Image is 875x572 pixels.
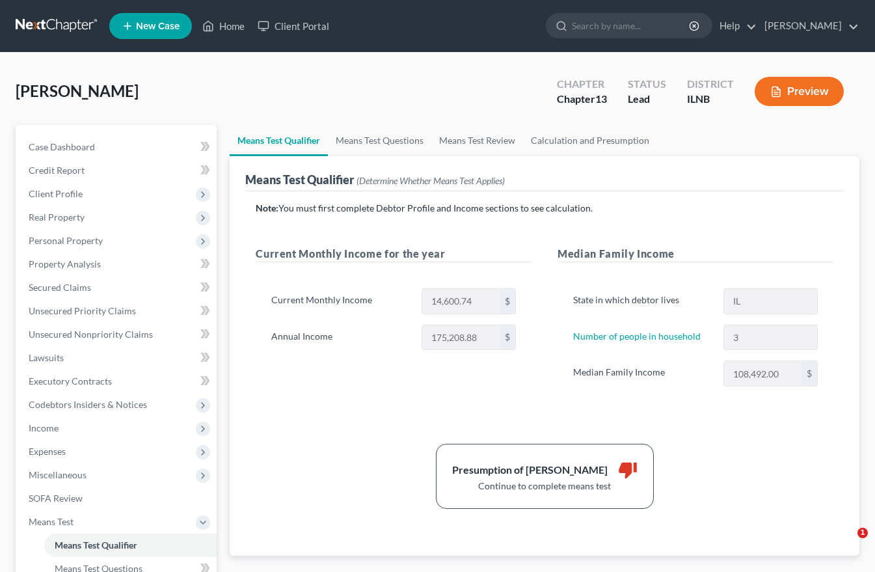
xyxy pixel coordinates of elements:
span: Unsecured Nonpriority Claims [29,329,153,340]
a: Unsecured Nonpriority Claims [18,323,217,346]
span: Means Test [29,516,74,527]
span: Codebtors Insiders & Notices [29,399,147,410]
a: Client Portal [251,14,336,38]
span: Personal Property [29,235,103,246]
span: Means Test Qualifier [55,539,137,551]
a: Means Test Qualifier [44,534,217,557]
a: SOFA Review [18,487,217,510]
h5: Median Family Income [558,246,833,262]
span: Case Dashboard [29,141,95,152]
input: 0.00 [422,325,500,350]
input: 0.00 [422,289,500,314]
span: Secured Claims [29,282,91,293]
span: Real Property [29,211,85,223]
label: Annual Income [265,325,415,351]
a: Means Test Review [431,125,523,156]
strong: Note: [256,202,278,213]
a: Lawsuits [18,346,217,370]
h5: Current Monthly Income for the year [256,246,532,262]
input: Search by name... [572,14,691,38]
span: SOFA Review [29,493,83,504]
span: New Case [136,21,180,31]
i: thumb_down [618,460,638,480]
span: Income [29,422,59,433]
div: Lead [628,92,666,107]
iframe: Intercom live chat [831,528,862,559]
button: Preview [755,77,844,106]
span: Property Analysis [29,258,101,269]
div: Status [628,77,666,92]
div: Continue to complete means test [452,480,638,493]
div: Chapter [557,92,607,107]
span: Miscellaneous [29,469,87,480]
a: Credit Report [18,159,217,182]
input: 0.00 [724,361,801,386]
p: You must first complete Debtor Profile and Income sections to see calculation. [256,202,833,215]
span: 13 [595,92,607,105]
div: $ [500,289,515,314]
div: Presumption of [PERSON_NAME] [452,463,608,478]
a: Means Test Qualifier [230,125,328,156]
span: Credit Report [29,165,85,176]
span: (Determine Whether Means Test Applies) [357,175,505,186]
div: Chapter [557,77,607,92]
label: Median Family Income [567,361,717,387]
div: ILNB [687,92,734,107]
span: Unsecured Priority Claims [29,305,136,316]
div: $ [801,361,817,386]
a: Case Dashboard [18,135,217,159]
span: Client Profile [29,188,83,199]
span: Lawsuits [29,352,64,363]
a: Number of people in household [573,331,701,342]
div: District [687,77,734,92]
a: Help [713,14,757,38]
label: Current Monthly Income [265,288,415,314]
div: Means Test Qualifier [245,172,505,187]
a: Property Analysis [18,252,217,276]
span: [PERSON_NAME] [16,81,139,100]
label: State in which debtor lives [567,288,717,314]
span: Executory Contracts [29,375,112,387]
span: Expenses [29,446,66,457]
a: Home [196,14,251,38]
input: -- [724,325,817,350]
input: State [724,289,817,314]
a: Executory Contracts [18,370,217,393]
span: 1 [857,528,868,538]
a: Unsecured Priority Claims [18,299,217,323]
a: Secured Claims [18,276,217,299]
a: Calculation and Presumption [523,125,657,156]
a: Means Test Questions [328,125,431,156]
a: [PERSON_NAME] [758,14,859,38]
div: $ [500,325,515,350]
